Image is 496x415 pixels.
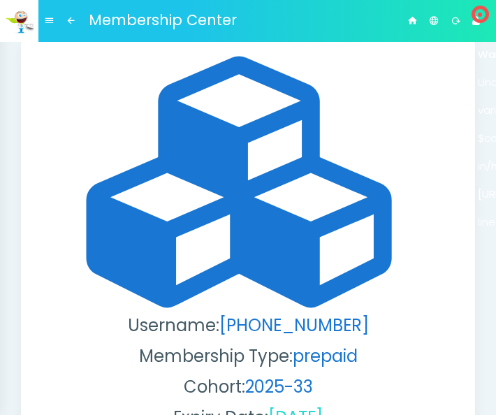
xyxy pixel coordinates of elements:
span: : Undefined variable $coins in on line [478,13,482,17]
h2: Cohort: [35,374,461,400]
span: prepaid [293,344,358,367]
span: Membership Center [89,4,237,30]
a: Warning: Undefined variable $coins in/home/usavxtbm/[DOMAIN_NAME][URL]on line392 [467,1,486,41]
h2: Username: [35,313,461,338]
span: 2025-33 [245,375,313,398]
img: homepage [6,8,34,36]
h2: Membership Type: [35,344,461,369]
span: [PHONE_NUMBER] [219,314,369,337]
